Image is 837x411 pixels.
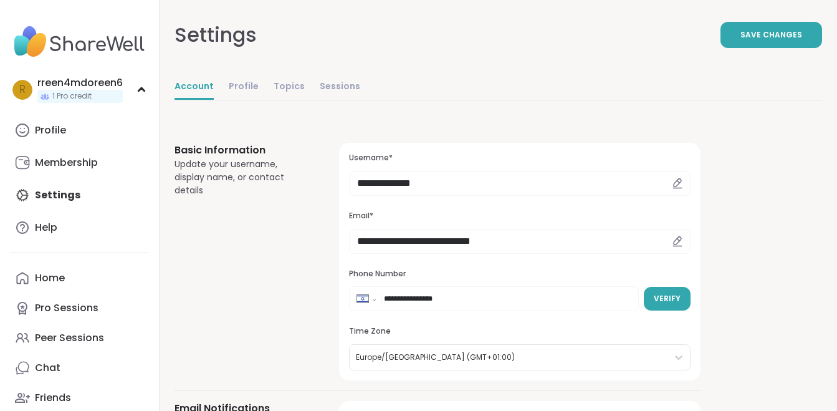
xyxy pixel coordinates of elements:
button: Verify [644,287,691,311]
a: Membership [10,148,149,178]
div: Profile [35,123,66,137]
div: Membership [35,156,98,170]
button: Save Changes [720,22,822,48]
div: Settings [175,20,257,50]
a: Profile [10,115,149,145]
h3: Phone Number [349,269,691,279]
a: Profile [229,75,259,100]
a: Pro Sessions [10,293,149,323]
div: Home [35,271,65,285]
a: Home [10,263,149,293]
span: Verify [654,293,681,304]
a: Peer Sessions [10,323,149,353]
div: Friends [35,391,71,405]
h3: Username* [349,153,691,163]
a: Sessions [320,75,360,100]
h3: Time Zone [349,326,691,337]
div: Peer Sessions [35,331,104,345]
span: r [19,82,26,98]
a: Account [175,75,214,100]
img: ShareWell Nav Logo [10,20,149,64]
span: 1 Pro credit [52,91,92,102]
div: Pro Sessions [35,301,98,315]
div: Help [35,221,57,235]
div: Chat [35,361,60,375]
a: Help [10,213,149,243]
span: Save Changes [740,29,802,41]
div: rreen4mdoreen6 [37,76,123,90]
h3: Email* [349,211,691,221]
a: Topics [274,75,305,100]
h3: Basic Information [175,143,309,158]
a: Chat [10,353,149,383]
div: Update your username, display name, or contact details [175,158,309,197]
